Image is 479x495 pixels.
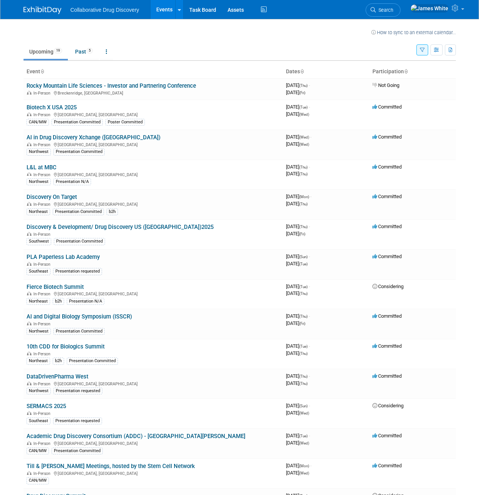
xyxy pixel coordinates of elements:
span: (Sun) [299,404,308,408]
div: [GEOGRAPHIC_DATA], [GEOGRAPHIC_DATA] [27,440,280,446]
span: (Thu) [299,84,308,88]
div: Poster Committed [105,119,145,126]
a: Till & [PERSON_NAME] Meetings, hosted by the Stem Cell Network [27,463,195,470]
span: (Mon) [299,195,309,199]
span: (Wed) [299,411,309,415]
span: Search [376,7,393,13]
span: (Tue) [299,434,308,438]
a: Biotech X USA 2025 [27,104,77,111]
span: (Thu) [299,314,308,318]
div: [GEOGRAPHIC_DATA], [GEOGRAPHIC_DATA] [27,470,280,476]
div: Northwest [27,388,51,394]
span: [DATE] [286,141,309,147]
div: [GEOGRAPHIC_DATA], [GEOGRAPHIC_DATA] [27,201,280,207]
img: In-Person Event [27,172,31,176]
div: [GEOGRAPHIC_DATA], [GEOGRAPHIC_DATA] [27,111,280,117]
a: L&L at MBC [27,164,57,171]
img: James White [410,4,449,13]
span: - [309,373,310,379]
span: 5 [86,48,93,54]
span: In-Person [33,262,53,267]
a: Rocky Mountain Life Sciences - Investor and Partnering Conference [27,82,196,89]
span: - [309,224,310,229]
span: In-Person [33,91,53,96]
span: Considering [372,284,404,289]
img: In-Person Event [27,112,31,116]
span: [DATE] [286,254,310,259]
a: Search [366,3,400,17]
div: Presentation N/A [53,178,91,185]
span: (Fri) [299,322,305,326]
span: (Thu) [299,165,308,169]
span: Committed [372,373,402,379]
span: (Wed) [299,112,309,117]
span: (Thu) [299,225,308,229]
span: In-Person [33,322,53,326]
a: PLA Paperless Lab Academy [27,254,100,260]
span: - [310,194,311,199]
a: Fierce Biotech Summit [27,284,84,290]
img: In-Person Event [27,202,31,206]
div: CAN/MW [27,448,49,454]
div: Presentation Committed [52,448,103,454]
span: [DATE] [286,410,309,416]
img: ExhibitDay [24,6,61,14]
div: Southeast [27,268,50,275]
div: CAN/MW [27,477,49,484]
img: In-Person Event [27,142,31,146]
span: - [310,463,311,468]
span: [DATE] [286,284,310,289]
span: [DATE] [286,343,310,349]
div: Presentation requested [53,388,102,394]
img: In-Person Event [27,352,31,355]
span: (Thu) [299,374,308,378]
span: [DATE] [286,171,308,177]
a: Academic Drug Discovery Consortium (ADDC) - [GEOGRAPHIC_DATA][PERSON_NAME] [27,433,245,440]
span: [DATE] [286,320,305,326]
span: Committed [372,313,402,319]
a: AI and Digital Biology Symposium (ISSCR) [27,313,132,320]
span: Committed [372,164,402,170]
span: [DATE] [286,440,309,446]
span: Not Going [372,82,399,88]
span: (Tue) [299,344,308,348]
div: [GEOGRAPHIC_DATA], [GEOGRAPHIC_DATA] [27,380,280,386]
span: In-Person [33,441,53,446]
span: (Wed) [299,135,309,139]
div: Breckenridge, [GEOGRAPHIC_DATA] [27,90,280,96]
span: In-Person [33,172,53,177]
div: b2h [53,298,64,305]
span: In-Person [33,471,53,476]
span: - [309,313,310,319]
img: In-Person Event [27,411,31,415]
span: - [309,403,310,408]
a: DataDrivenPharma West [27,373,88,380]
span: - [309,284,310,289]
span: Committed [372,463,402,468]
span: (Tue) [299,262,308,266]
span: 19 [54,48,62,54]
a: Past5 [69,44,99,59]
div: Southwest [27,238,51,245]
span: (Fri) [299,91,305,95]
div: [GEOGRAPHIC_DATA], [GEOGRAPHIC_DATA] [27,171,280,177]
div: b2h [107,208,118,215]
span: Committed [372,254,402,259]
img: In-Person Event [27,322,31,325]
div: Presentation Committed [53,328,105,335]
span: (Sun) [299,255,308,259]
span: - [309,82,310,88]
span: - [309,254,310,259]
span: [DATE] [286,290,308,296]
a: Discovery & Development/ Drug Discovery US ([GEOGRAPHIC_DATA])2025 [27,224,214,230]
span: In-Person [33,202,53,207]
span: Committed [372,433,402,438]
span: In-Person [33,112,53,117]
div: Northwest [27,328,51,335]
span: In-Person [33,381,53,386]
span: In-Person [33,292,53,296]
div: Presentation Committed [53,148,105,155]
div: Northeast [27,208,50,215]
a: Sort by Start Date [300,68,304,74]
span: - [309,164,310,170]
